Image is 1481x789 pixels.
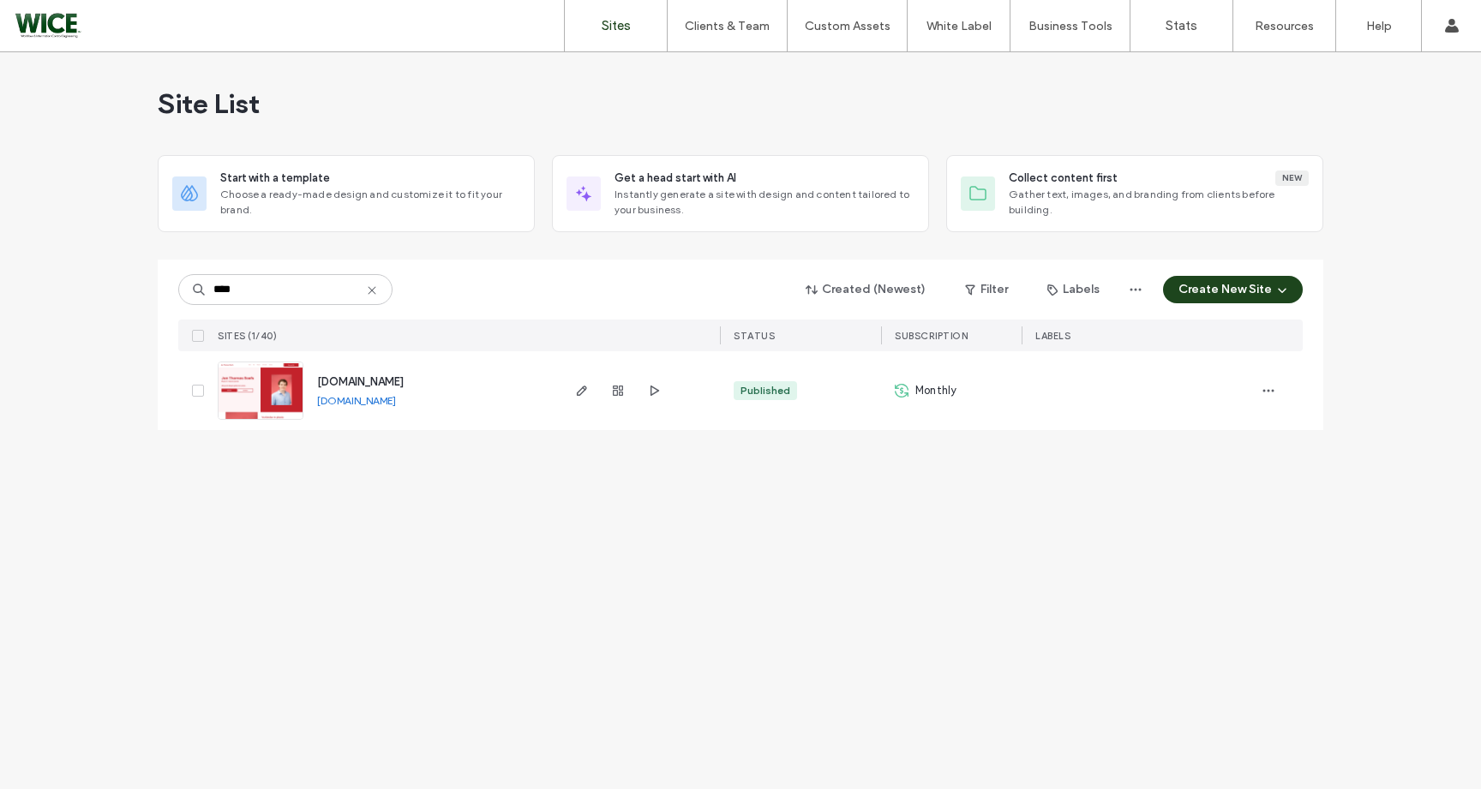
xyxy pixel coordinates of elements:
span: Choose a ready-made design and customize it to fit your brand. [220,187,520,218]
span: LABELS [1035,330,1070,342]
div: New [1275,170,1309,186]
span: Collect content first [1009,170,1118,187]
div: Published [740,383,790,398]
label: Custom Assets [805,19,890,33]
label: Resources [1255,19,1314,33]
a: [DOMAIN_NAME] [317,394,396,407]
span: Get a head start with AI [615,170,736,187]
span: SUBSCRIPTION [895,330,968,342]
label: Business Tools [1028,19,1112,33]
span: Instantly generate a site with design and content tailored to your business. [615,187,914,218]
label: Stats [1166,18,1197,33]
button: Create New Site [1163,276,1303,303]
span: Site List [158,87,260,121]
span: Start with a template [220,170,330,187]
label: Clients & Team [685,19,770,33]
div: Get a head start with AIInstantly generate a site with design and content tailored to your business. [552,155,929,232]
label: Help [1366,19,1392,33]
button: Filter [948,276,1025,303]
a: [DOMAIN_NAME] [317,375,404,388]
button: Labels [1032,276,1115,303]
label: White Label [926,19,992,33]
span: SITES (1/40) [218,330,277,342]
button: Created (Newest) [791,276,941,303]
span: STATUS [734,330,775,342]
label: Sites [602,18,631,33]
div: Start with a templateChoose a ready-made design and customize it to fit your brand. [158,155,535,232]
span: Monthly [915,382,956,399]
span: Gather text, images, and branding from clients before building. [1009,187,1309,218]
div: Collect content firstNewGather text, images, and branding from clients before building. [946,155,1323,232]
